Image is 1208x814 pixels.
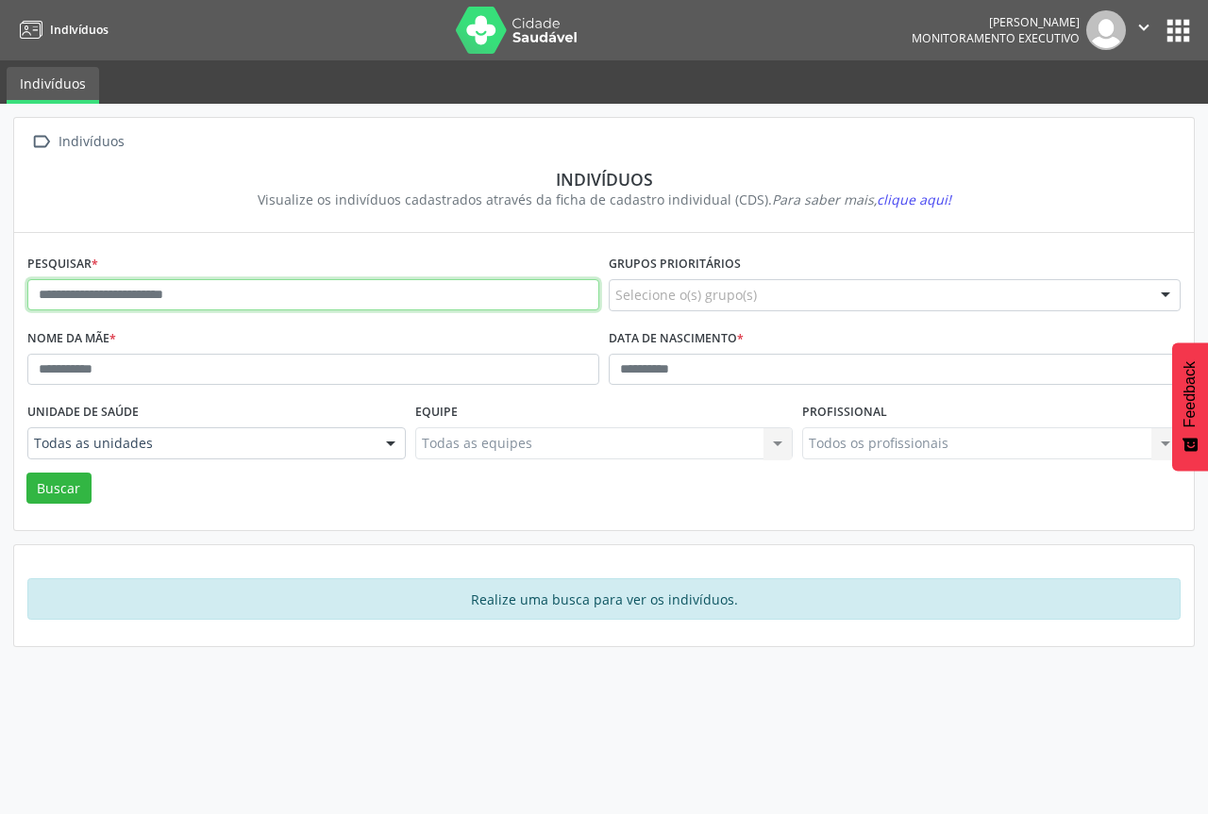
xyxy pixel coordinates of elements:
[27,398,139,427] label: Unidade de saúde
[609,250,741,279] label: Grupos prioritários
[912,30,1080,46] span: Monitoramento Executivo
[1172,342,1208,471] button: Feedback - Mostrar pesquisa
[34,434,367,453] span: Todas as unidades
[27,324,116,354] label: Nome da mãe
[912,14,1080,30] div: [PERSON_NAME]
[50,22,109,38] span: Indivíduos
[27,128,127,156] a:  Indivíduos
[609,324,744,354] label: Data de nascimento
[41,190,1167,209] div: Visualize os indivíduos cadastrados através da ficha de cadastro individual (CDS).
[1133,17,1154,38] i: 
[1086,10,1126,50] img: img
[772,191,951,208] i: Para saber mais,
[1182,361,1199,427] span: Feedback
[1126,10,1162,50] button: 
[27,250,98,279] label: Pesquisar
[615,285,757,305] span: Selecione o(s) grupo(s)
[26,473,92,505] button: Buscar
[1162,14,1195,47] button: apps
[877,191,951,208] span: clique aqui!
[27,578,1181,620] div: Realize uma busca para ver os indivíduos.
[41,169,1167,190] div: Indivíduos
[415,398,458,427] label: Equipe
[13,14,109,45] a: Indivíduos
[55,128,127,156] div: Indivíduos
[27,128,55,156] i: 
[7,67,99,104] a: Indivíduos
[802,398,887,427] label: Profissional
